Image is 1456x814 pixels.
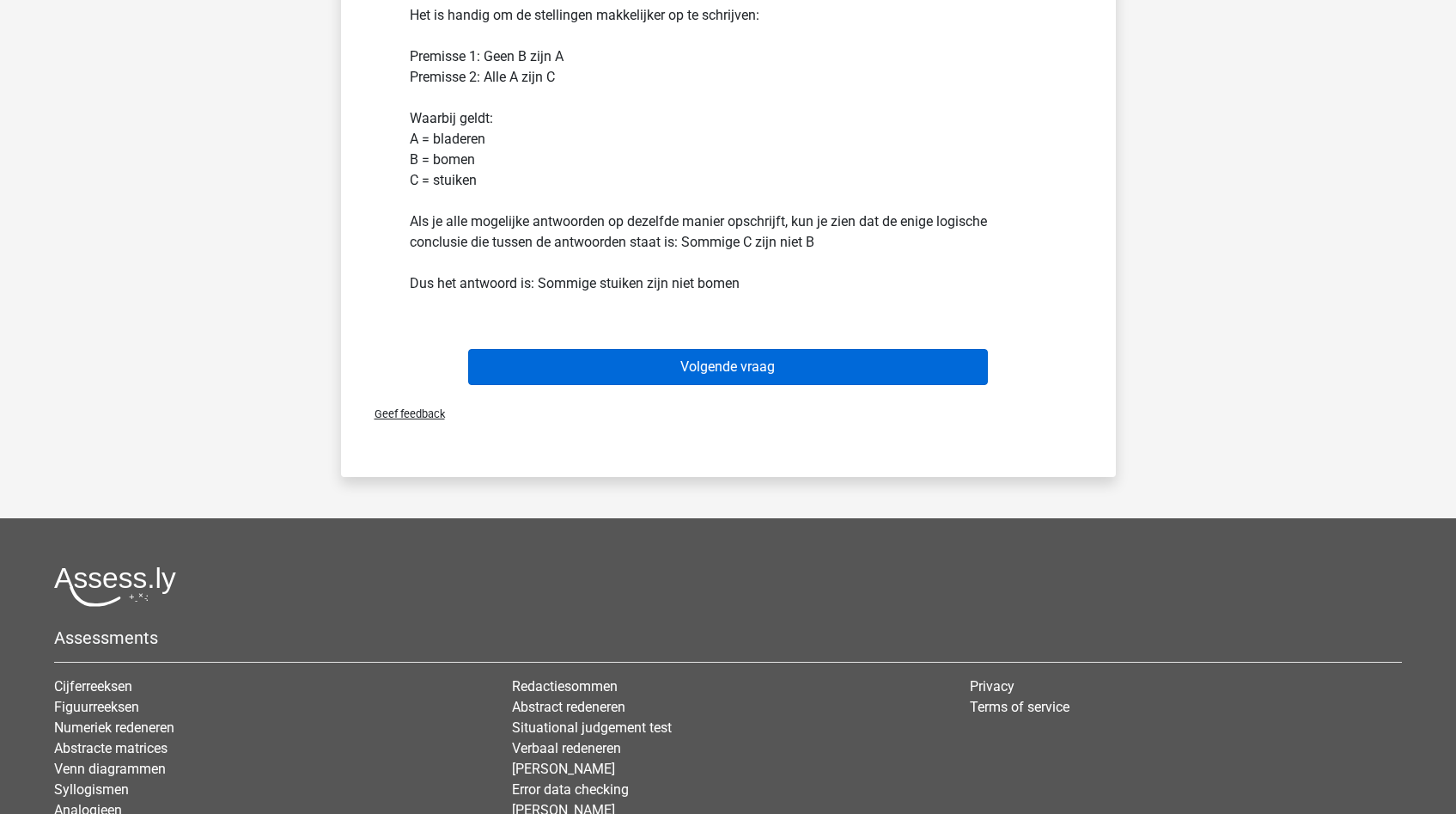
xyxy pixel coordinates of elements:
a: Privacy [970,678,1014,695]
a: Error data checking [512,781,629,798]
a: Abstract redeneren [512,699,625,715]
a: Verbaal redeneren [512,740,621,756]
a: Venn diagrammen [54,761,166,777]
a: Syllogismen [54,781,129,798]
a: Figuurreeksen [54,699,139,715]
h5: Assessments [54,627,1402,648]
a: Numeriek redeneren [54,719,174,736]
a: Cijferreeksen [54,678,132,695]
button: Volgende vraag [468,349,988,385]
a: Abstracte matrices [54,740,168,756]
img: Assessly logo [54,566,176,607]
a: [PERSON_NAME] [512,761,615,777]
a: Redactiesommen [512,678,618,695]
span: Geef feedback [361,407,445,420]
a: Terms of service [970,699,1069,715]
a: Situational judgement test [512,719,672,736]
